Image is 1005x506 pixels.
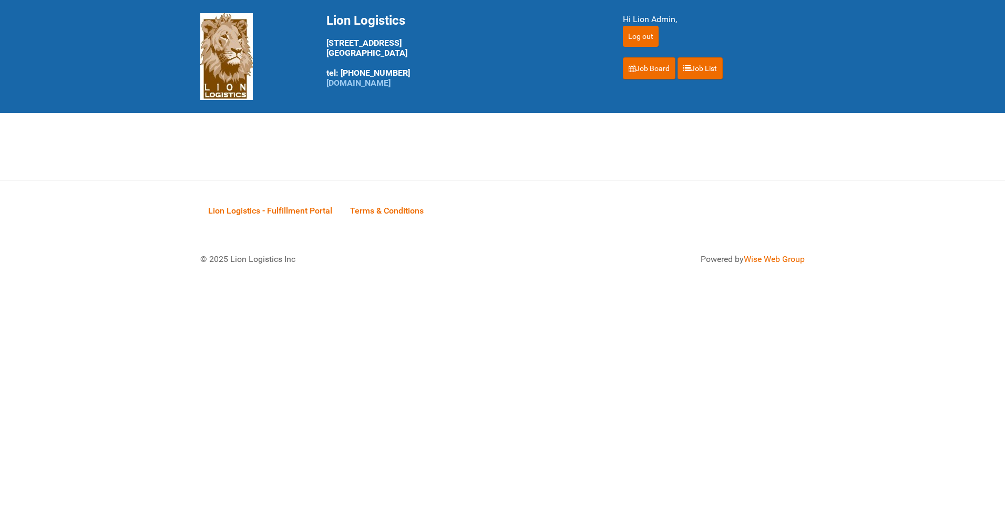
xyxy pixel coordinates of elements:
[326,13,405,28] span: Lion Logistics
[623,26,659,47] input: Log out
[744,254,805,264] a: Wise Web Group
[516,253,805,266] div: Powered by
[200,51,253,61] a: Lion Logistics
[342,194,432,227] a: Terms & Conditions
[208,206,332,216] span: Lion Logistics - Fulfillment Portal
[623,13,805,26] div: Hi Lion Admin,
[623,57,675,79] a: Job Board
[192,245,497,274] div: © 2025 Lion Logistics Inc
[200,194,340,227] a: Lion Logistics - Fulfillment Portal
[350,206,424,216] span: Terms & Conditions
[326,78,391,88] a: [DOMAIN_NAME]
[200,13,253,100] img: Lion Logistics
[678,57,723,79] a: Job List
[326,13,597,88] div: [STREET_ADDRESS] [GEOGRAPHIC_DATA] tel: [PHONE_NUMBER]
